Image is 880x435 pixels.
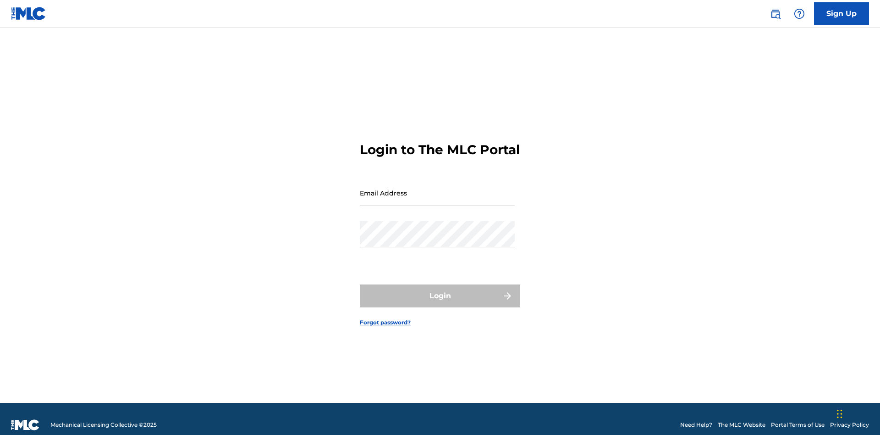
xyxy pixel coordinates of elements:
img: logo [11,419,39,430]
img: help [794,8,805,19]
img: MLC Logo [11,7,46,20]
img: search [770,8,781,19]
a: Privacy Policy [830,421,869,429]
div: Help [790,5,808,23]
a: Forgot password? [360,318,411,327]
iframe: Chat Widget [834,391,880,435]
h3: Login to The MLC Portal [360,142,520,158]
a: Sign Up [814,2,869,25]
span: Mechanical Licensing Collective © 2025 [50,421,157,429]
a: Portal Terms of Use [771,421,825,429]
a: Public Search [766,5,785,23]
div: Drag [837,400,842,428]
a: Need Help? [680,421,712,429]
a: The MLC Website [718,421,765,429]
